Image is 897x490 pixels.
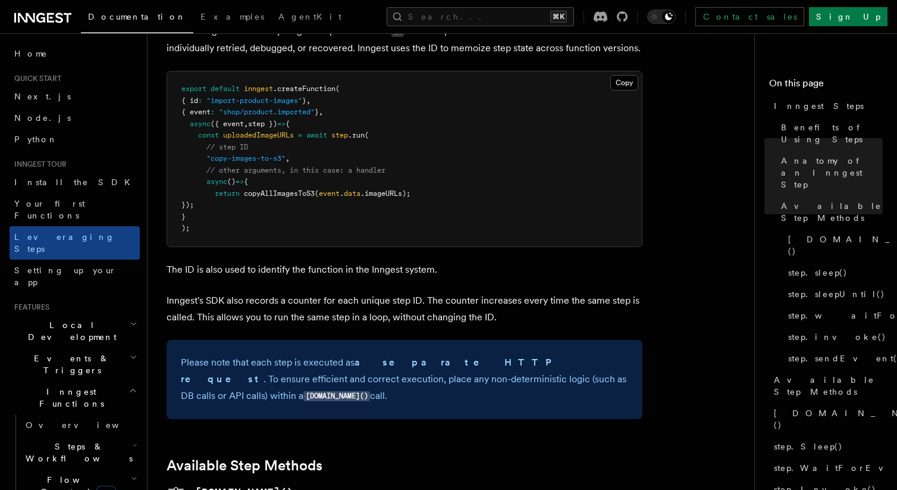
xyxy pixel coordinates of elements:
span: Quick start [10,74,61,83]
a: Next.js [10,86,140,107]
span: { event [181,108,211,116]
a: AgentKit [271,4,349,32]
span: AgentKit [278,12,341,21]
span: } [302,96,306,105]
span: Anatomy of an Inngest Step [781,155,883,191]
span: step }) [248,120,277,128]
button: Toggle dark mode [647,10,676,24]
span: : [198,96,202,105]
span: = [298,131,302,139]
span: step.sleepUntil() [788,288,885,300]
span: Features [10,302,49,312]
span: const [198,131,219,139]
kbd: ⌘K [550,11,567,23]
a: Your first Functions [10,193,140,226]
a: Home [10,43,140,64]
a: step.sleep() [783,262,883,283]
span: .run [348,131,365,139]
span: Setting up your app [14,266,117,287]
span: Inngest tour [10,160,67,169]
a: Anatomy of an Inngest Step [776,150,883,195]
button: Steps & Workflows [21,436,140,469]
a: Benefits of Using Steps [776,117,883,150]
span: // step ID [206,143,248,151]
a: Available Step Methods [776,195,883,229]
span: step.sleep() [788,267,848,279]
a: Documentation [81,4,193,33]
button: Inngest Functions [10,381,140,414]
span: "shop/product.imported" [219,108,315,116]
span: // other arguments, in this case: a handler [206,166,385,174]
h4: On this page [769,76,883,95]
span: ( [315,189,319,198]
span: { id [181,96,198,105]
span: { [286,120,290,128]
span: uploadedImageURLs [223,131,294,139]
span: , [306,96,310,105]
button: Local Development [10,314,140,348]
span: . [340,189,344,198]
a: step.Sleep() [769,436,883,457]
span: .imageURLs); [360,189,410,198]
span: ({ event [211,120,244,128]
span: Local Development [10,319,130,343]
span: } [181,213,186,221]
span: await [306,131,327,139]
span: , [286,154,290,163]
a: Available Step Methods [167,457,322,474]
button: Copy [610,75,638,90]
button: Events & Triggers [10,348,140,381]
span: Node.js [14,113,71,123]
span: step.invoke() [788,331,886,343]
span: ( [335,85,340,93]
span: }); [181,201,194,209]
strong: a separate HTTP request [181,357,559,385]
span: return [215,189,240,198]
span: Inngest Steps [774,100,864,112]
span: step.Sleep() [774,441,843,452]
span: step [331,131,348,139]
span: async [190,120,211,128]
span: Home [14,48,48,60]
a: [DOMAIN_NAME]() [769,402,883,436]
span: Your first Functions [14,199,85,220]
a: Node.js [10,107,140,129]
span: Leveraging Steps [14,232,115,254]
span: Install the SDK [14,177,137,187]
a: Setting up your app [10,260,140,293]
span: Available Step Methods [774,374,883,398]
span: } [315,108,319,116]
button: Search...⌘K [387,7,574,26]
span: : [211,108,215,116]
span: , [244,120,248,128]
a: Examples [193,4,271,32]
span: ( [365,131,369,139]
a: Inngest Steps [769,95,883,117]
span: Steps & Workflows [21,441,133,464]
a: Overview [21,414,140,436]
span: { [244,177,248,186]
span: () [227,177,236,186]
span: default [211,85,240,93]
p: Inngest's SDK also records a counter for each unique step ID. The counter increases every time th... [167,292,642,326]
span: Overview [26,420,148,430]
span: => [236,177,244,186]
span: Benefits of Using Steps [781,121,883,145]
a: Install the SDK [10,171,140,193]
span: copyAllImagesToS3 [244,189,315,198]
p: The ID is also used to identify the function in the Inngest system. [167,261,642,278]
a: Python [10,129,140,150]
p: Please note that each step is executed as . To ensure efficient and correct execution, place any ... [181,354,628,405]
span: export [181,85,206,93]
a: Leveraging Steps [10,226,140,260]
span: Examples [200,12,264,21]
a: step.WaitForEvent() [769,457,883,479]
a: step.sleepUntil() [783,283,883,305]
span: Available Step Methods [781,200,883,224]
span: .createFunction [273,85,335,93]
span: "copy-images-to-s3" [206,154,286,163]
span: , [319,108,323,116]
span: Python [14,135,58,144]
a: step.sendEvent() [783,348,883,369]
span: Inngest Functions [10,386,128,410]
